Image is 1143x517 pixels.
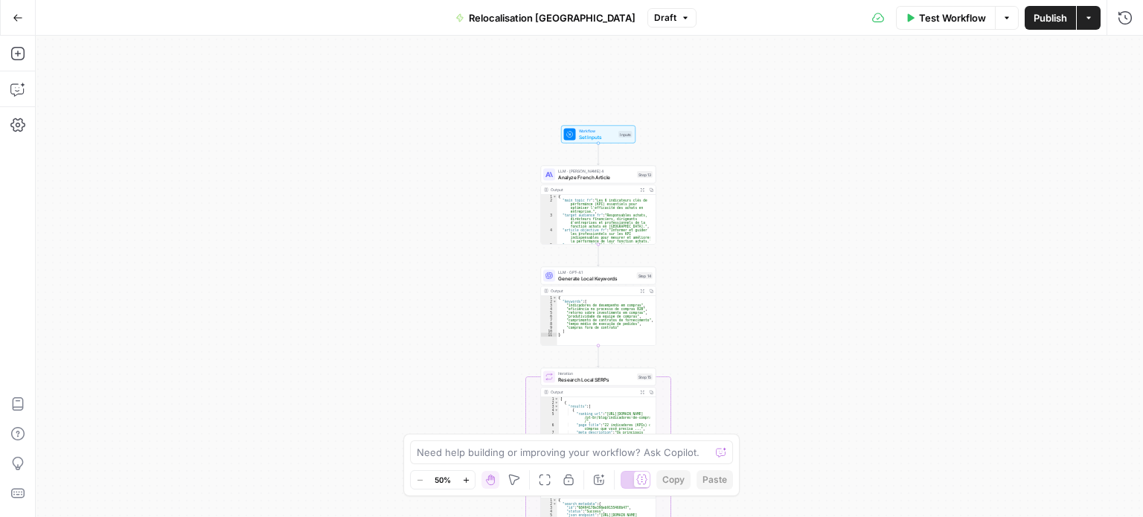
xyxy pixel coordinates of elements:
span: Toggle code folding, rows 4 through 11 [554,408,559,412]
span: Set Inputs [579,133,616,141]
div: IterationResearch Local SERPsStep 15Output[ { "results":[ { "ranking_url":"[URL][DOMAIN_NAME] /pt... [541,368,656,447]
div: WorkflowSet InputsInputs [541,126,656,144]
div: 2 [541,502,557,506]
div: Inputs [618,131,633,138]
button: Relocalisation [GEOGRAPHIC_DATA] [446,6,644,30]
div: 11 [541,333,557,337]
div: 3 [541,213,557,228]
div: 4 [541,408,559,412]
div: Output [551,187,635,193]
div: 7 [541,431,559,453]
div: 3 [541,405,559,408]
span: Paste [702,473,727,487]
span: Toggle code folding, rows 2 through 11 [553,502,557,506]
div: 4 [541,228,557,243]
div: LLM · GPT-4.1Generate Local KeywordsStep 14Output{ "keywords":[ "indicadores de desempenho em com... [541,267,656,346]
span: LLM · [PERSON_NAME] 4 [558,168,634,174]
div: 5 [541,243,557,266]
div: Output [551,288,635,294]
span: Toggle code folding, rows 1 through 653 [554,397,559,401]
span: Toggle code folding, rows 1 through 38 [553,498,557,502]
button: Test Workflow [896,6,995,30]
span: Iteration [558,370,634,376]
div: 6 [541,423,559,431]
div: 7 [541,318,557,322]
span: Toggle code folding, rows 2 through 10 [553,300,557,304]
div: 1 [541,498,557,502]
span: Toggle code folding, rows 3 through 76 [554,405,559,408]
div: Step 14 [637,272,653,279]
div: 4 [541,510,557,513]
div: 5 [541,311,557,315]
span: Relocalisation [GEOGRAPHIC_DATA] [469,10,635,25]
span: Publish [1034,10,1067,25]
div: 3 [541,304,557,307]
div: Step 15 [637,373,653,380]
div: 9 [541,326,557,330]
div: Output [551,389,635,395]
div: 10 [541,330,557,333]
g: Edge from start to step_13 [598,143,600,164]
div: Step 13 [637,171,653,178]
span: Copy [662,473,685,487]
div: LLM · [PERSON_NAME] 4Analyze French ArticleStep 13Output{ "main_topic_fr":"Les 6 indicateurs clés... [541,166,656,245]
g: Edge from step_13 to step_14 [598,244,600,266]
div: 5 [541,412,559,423]
span: Generate Local Keywords [558,274,634,282]
div: 1 [541,397,559,401]
span: Toggle code folding, rows 1 through 56 [553,195,557,199]
button: Draft [647,8,697,28]
div: 6 [541,315,557,318]
div: 2 [541,199,557,213]
span: Draft [654,11,676,25]
div: 2 [541,401,559,405]
span: Research Local SERPs [558,376,634,383]
span: Toggle code folding, rows 2 through 77 [554,401,559,405]
span: Analyze French Article [558,173,634,181]
div: 2 [541,300,557,304]
button: Publish [1025,6,1076,30]
span: Toggle code folding, rows 1 through 11 [553,296,557,300]
span: LLM · GPT-4.1 [558,269,634,275]
span: Test Workflow [919,10,986,25]
div: 3 [541,506,557,510]
div: 1 [541,195,557,199]
div: 1 [541,296,557,300]
span: Workflow [579,128,616,134]
g: Edge from step_14 to step_15 [598,345,600,367]
div: 4 [541,307,557,311]
div: 8 [541,322,557,326]
span: 50% [435,474,451,486]
button: Paste [697,470,733,489]
button: Copy [656,470,691,489]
